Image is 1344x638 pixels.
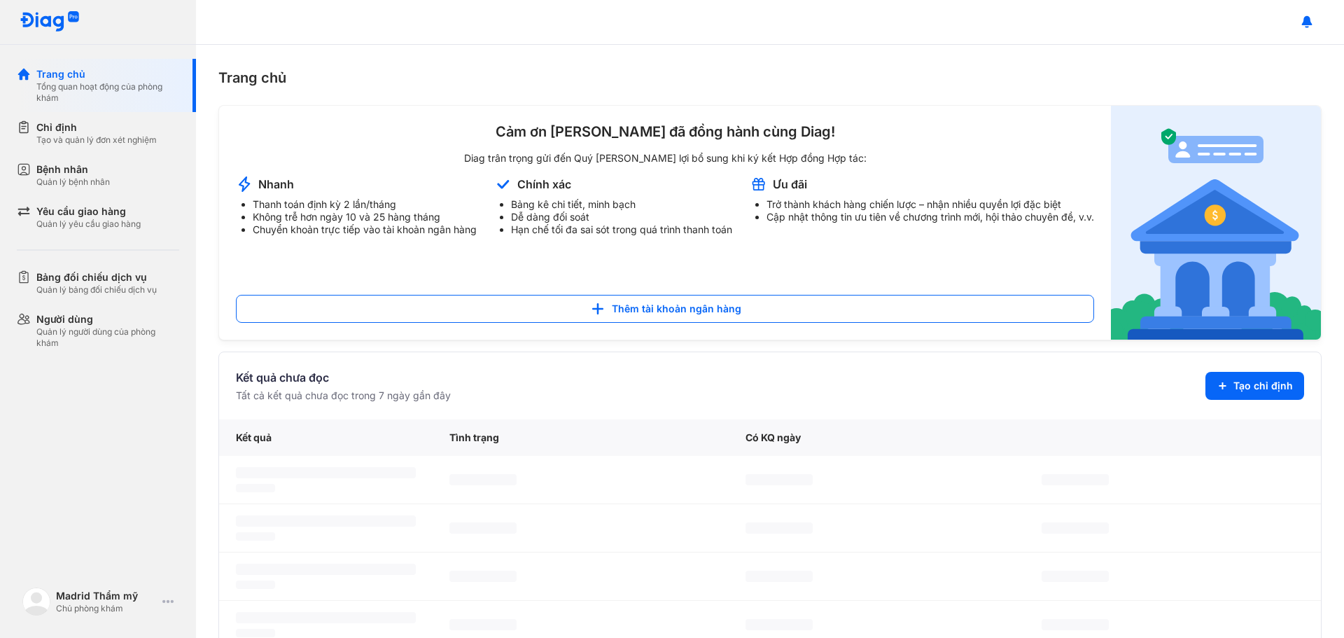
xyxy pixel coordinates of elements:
div: Kết quả chưa đọc [236,369,451,386]
span: ‌ [236,532,275,541]
span: ‌ [1042,474,1109,485]
div: Tất cả kết quả chưa đọc trong 7 ngày gần đây [236,389,451,403]
img: logo [22,588,50,616]
li: Bảng kê chi tiết, minh bạch [511,198,732,211]
div: Có KQ ngày [729,419,1025,456]
li: Không trễ hơn ngày 10 và 25 hàng tháng [253,211,477,223]
span: ‌ [745,522,813,534]
img: account-announcement [750,176,767,193]
li: Dễ dàng đối soát [511,211,732,223]
span: ‌ [1042,522,1109,534]
div: Quản lý bệnh nhân [36,176,110,188]
div: Nhanh [258,176,294,192]
li: Chuyển khoản trực tiếp vào tài khoản ngân hàng [253,223,477,236]
div: Người dùng [36,312,179,326]
span: ‌ [745,474,813,485]
div: Quản lý yêu cầu giao hàng [36,219,141,230]
div: Tổng quan hoạt động của phòng khám [36,81,179,104]
img: account-announcement [1111,106,1321,340]
span: ‌ [449,522,517,534]
span: ‌ [236,629,275,637]
span: ‌ [236,564,416,575]
div: Trang chủ [218,67,1322,88]
button: Thêm tài khoản ngân hàng [236,295,1094,323]
div: Chính xác [517,176,571,192]
img: account-announcement [494,176,512,193]
div: Quản lý người dùng của phòng khám [36,326,179,349]
div: Bảng đối chiếu dịch vụ [36,270,157,284]
span: ‌ [236,612,416,623]
div: Cảm ơn [PERSON_NAME] đã đồng hành cùng Diag! [236,123,1094,141]
li: Cập nhật thông tin ưu tiên về chương trình mới, hội thảo chuyên đề, v.v. [766,211,1094,223]
div: Madrid Thẩm mỹ [56,589,157,603]
span: ‌ [449,619,517,630]
span: ‌ [236,467,416,478]
div: Tình trạng [433,419,729,456]
span: ‌ [236,581,275,589]
div: Trang chủ [36,67,179,81]
span: ‌ [236,484,275,492]
span: ‌ [745,571,813,582]
span: ‌ [449,474,517,485]
button: Tạo chỉ định [1205,372,1304,400]
li: Hạn chế tối đa sai sót trong quá trình thanh toán [511,223,732,236]
span: ‌ [1042,571,1109,582]
span: ‌ [449,571,517,582]
img: logo [20,11,80,33]
div: Yêu cầu giao hàng [36,204,141,219]
div: Tạo và quản lý đơn xét nghiệm [36,134,157,146]
div: Chỉ định [36,120,157,134]
li: Trở thành khách hàng chiến lược – nhận nhiều quyền lợi đặc biệt [766,198,1094,211]
div: Chủ phòng khám [56,603,157,614]
span: ‌ [1042,619,1109,630]
span: ‌ [745,619,813,630]
div: Diag trân trọng gửi đến Quý [PERSON_NAME] lợi bổ sung khi ký kết Hợp đồng Hợp tác: [236,152,1094,165]
div: Bệnh nhân [36,162,110,176]
div: Kết quả [219,419,433,456]
span: Tạo chỉ định [1233,379,1293,393]
div: Quản lý bảng đối chiếu dịch vụ [36,284,157,296]
li: Thanh toán định kỳ 2 lần/tháng [253,198,477,211]
img: account-announcement [236,176,253,193]
span: ‌ [236,515,416,527]
div: Ưu đãi [773,176,807,192]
